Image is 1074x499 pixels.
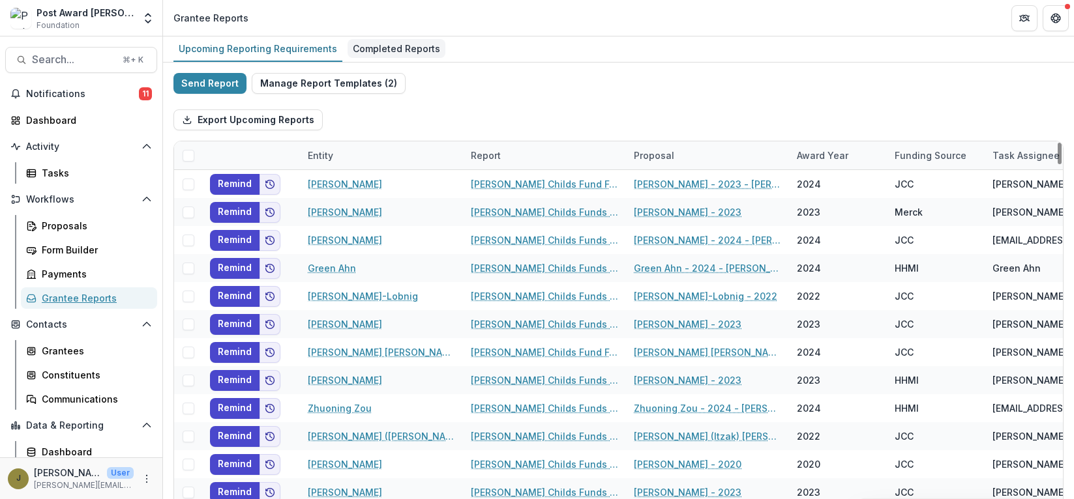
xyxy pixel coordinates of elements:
a: [PERSON_NAME] - 2023 - [PERSON_NAME] Childs Memorial Fund - Fellowship Application [634,177,781,191]
button: Remind [210,258,260,279]
a: Communications [21,388,157,410]
button: Add to friends [260,258,280,279]
button: Remind [210,202,260,223]
div: [PERSON_NAME] [992,317,1067,331]
div: Funding Source [887,141,985,169]
button: Add to friends [260,174,280,195]
button: Add to friends [260,314,280,335]
button: Add to friends [260,202,280,223]
a: [PERSON_NAME] (Itzak) [PERSON_NAME] - 2022 [634,429,781,443]
div: [PERSON_NAME] [992,457,1067,471]
div: 2024 [797,261,821,275]
button: Remind [210,342,260,363]
a: [PERSON_NAME] Childs Fund Fellowship Award Financial Expenditure Report [471,345,618,359]
button: More [139,471,155,487]
a: Constituents [21,364,157,386]
a: [PERSON_NAME] - 2023 [634,373,741,387]
div: Task Assignee [985,149,1067,162]
div: JCC [895,177,914,191]
button: Add to friends [260,286,280,307]
div: 2023 [797,317,820,331]
button: Add to friends [260,454,280,475]
button: Remind [210,286,260,307]
p: User [107,467,134,479]
button: Remind [210,398,260,419]
div: Report [463,141,626,169]
div: Proposals [42,219,147,233]
a: Proposals [21,215,157,236]
a: [PERSON_NAME] [308,457,382,471]
div: 2024 [797,233,821,247]
a: Green Ahn - 2024 - [PERSON_NAME] Childs Memorial Fund - Fellowship Application [634,261,781,275]
div: Grantees [42,344,147,358]
button: Remind [210,174,260,195]
div: Post Award [PERSON_NAME] Childs Memorial Fund [37,6,134,20]
div: Report [463,149,509,162]
a: [PERSON_NAME] Childs Funds Fellow’s Annual Progress Report [471,401,618,415]
div: Entity [300,149,341,162]
div: JCC [895,429,914,443]
button: Send Report [173,73,246,94]
div: Form Builder [42,243,147,257]
button: Partners [1011,5,1037,31]
div: Award Year [789,141,887,169]
div: Communications [42,392,147,406]
div: Payments [42,267,147,281]
button: Open Data & Reporting [5,415,157,436]
a: [PERSON_NAME] [PERSON_NAME] [308,345,455,359]
a: Tasks [21,162,157,184]
img: Post Award Jane Coffin Childs Memorial Fund [10,8,31,29]
a: Zhuoning Zou - 2024 - [PERSON_NAME] Childs Memorial Fund - Fellowship Application [634,401,781,415]
button: Manage Report Templates (2) [252,73,406,94]
div: Merck [895,205,923,219]
div: JCC [895,345,914,359]
div: Entity [300,141,463,169]
button: Add to friends [260,426,280,447]
div: Proposal [626,141,789,169]
span: Notifications [26,89,139,100]
div: Constituents [42,368,147,382]
button: Open Activity [5,136,157,157]
div: 2024 [797,177,821,191]
a: [PERSON_NAME] ([PERSON_NAME] [308,429,455,443]
div: 2023 [797,205,820,219]
span: Data & Reporting [26,420,136,431]
div: Proposal [626,149,682,162]
span: Activity [26,141,136,152]
a: [PERSON_NAME] Childs Funds Fellow’s Annual Progress Report [471,317,618,331]
div: [PERSON_NAME] [992,373,1067,387]
a: Completed Reports [348,36,445,62]
div: JCC [895,289,914,303]
div: JCC [895,457,914,471]
p: [PERSON_NAME] [34,466,102,479]
div: JCC [895,485,914,499]
a: [PERSON_NAME] Childs Funds Fellow’s Annual Progress Report [471,373,618,387]
div: HHMI [895,261,919,275]
a: [PERSON_NAME] - 2020 [634,457,741,471]
a: [PERSON_NAME] Childs Funds Fellow’s Annual Progress Report [471,261,618,275]
p: [PERSON_NAME][EMAIL_ADDRESS][PERSON_NAME][DOMAIN_NAME] [34,479,134,491]
button: Remind [210,230,260,251]
a: [PERSON_NAME]-Lobnig [308,289,418,303]
div: HHMI [895,373,919,387]
button: Add to friends [260,342,280,363]
a: [PERSON_NAME] [PERSON_NAME] - 2023 - [PERSON_NAME] Childs Memorial Fund - Fellowship Application [634,345,781,359]
div: JCC [895,233,914,247]
button: Remind [210,426,260,447]
span: Workflows [26,194,136,205]
div: [PERSON_NAME] [992,177,1067,191]
a: [PERSON_NAME] - 2023 [634,317,741,331]
div: Funding Source [887,149,974,162]
div: Award Year [789,149,856,162]
div: Green Ahn [992,261,1041,275]
button: Remind [210,370,260,391]
a: [PERSON_NAME] Childs Funds Fellow’s Annual Progress Report [471,485,618,499]
a: [PERSON_NAME] [308,233,382,247]
a: [PERSON_NAME] Childs Funds Fellow’s Annual Progress Report [471,289,618,303]
div: 2022 [797,289,820,303]
a: [PERSON_NAME]-Lobnig - 2022 [634,289,777,303]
